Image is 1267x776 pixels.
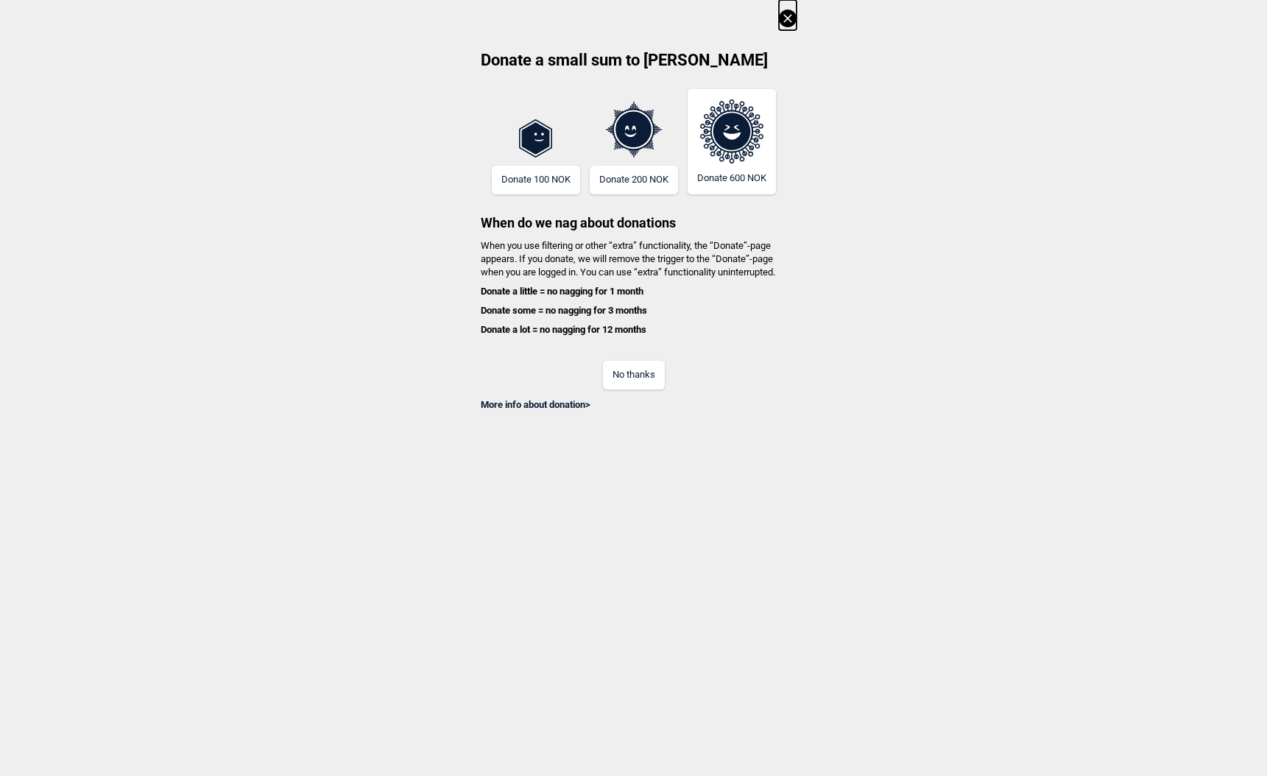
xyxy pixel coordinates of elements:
button: Donate 200 NOK [590,166,678,194]
h3: When do we nag about donations [471,194,797,232]
button: No thanks [603,361,665,389]
button: Donate 100 NOK [492,166,580,194]
h2: Donate a small sum to [PERSON_NAME] [471,49,797,82]
button: Donate 600 NOK [688,89,776,194]
h4: When you use filtering or other “extra” functionality, the “Donate”-page appears. If you donate, ... [471,239,797,337]
a: More info about donation> [481,399,590,410]
b: Donate some = no nagging for 3 months [481,305,647,316]
b: Donate a lot = no nagging for 12 months [481,324,646,335]
b: Donate a little = no nagging for 1 month [481,286,643,297]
